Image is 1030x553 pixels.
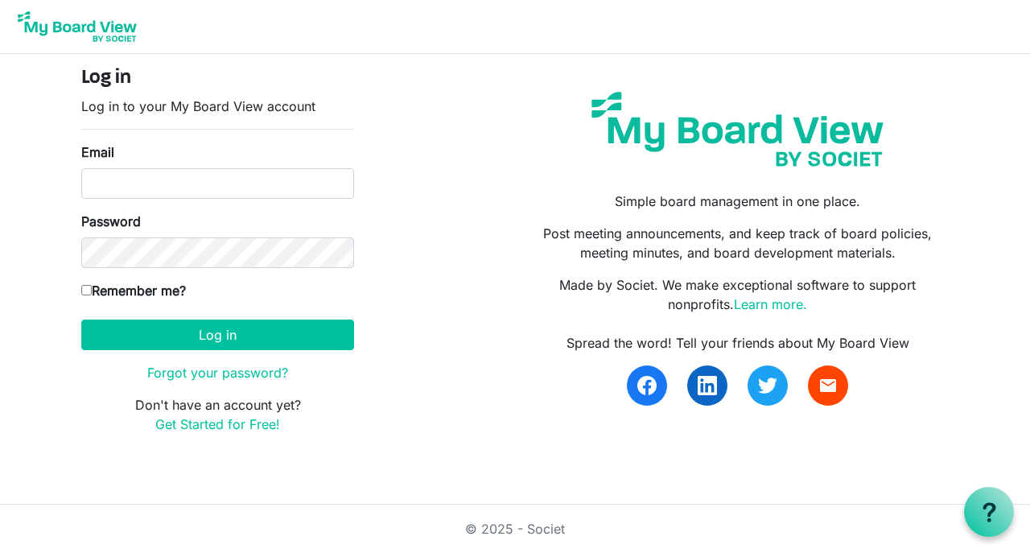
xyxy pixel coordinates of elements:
p: Don't have an account yet? [81,395,354,434]
img: linkedin.svg [698,376,717,395]
img: twitter.svg [758,376,777,395]
a: Learn more. [734,296,807,312]
p: Made by Societ. We make exceptional software to support nonprofits. [527,275,949,314]
img: facebook.svg [637,376,657,395]
p: Post meeting announcements, and keep track of board policies, meeting minutes, and board developm... [527,224,949,262]
img: My Board View Logo [13,6,142,47]
a: Forgot your password? [147,365,288,381]
p: Log in to your My Board View account [81,97,354,116]
div: Spread the word! Tell your friends about My Board View [527,333,949,353]
label: Remember me? [81,281,186,300]
p: Simple board management in one place. [527,192,949,211]
span: email [818,376,838,395]
a: © 2025 - Societ [465,521,565,537]
button: Log in [81,320,354,350]
input: Remember me? [81,285,92,295]
img: my-board-view-societ.svg [579,80,896,179]
label: Password [81,212,141,231]
a: email [808,365,848,406]
label: Email [81,142,114,162]
h4: Log in [81,67,354,90]
a: Get Started for Free! [155,416,280,432]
